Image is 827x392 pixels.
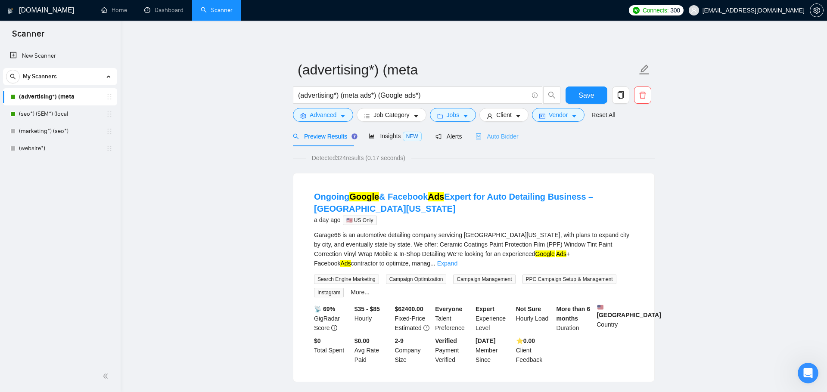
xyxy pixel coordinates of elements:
span: Advanced [310,110,336,120]
span: Ticket has been updated • 7h ago [46,243,137,250]
button: go back [6,3,22,20]
div: Country [595,304,635,333]
div: Nazar says… [7,29,165,105]
span: PPC Campaign Setup & Management [522,275,616,284]
b: Expert [476,306,494,312]
span: holder [106,128,113,135]
textarea: Message… [7,264,165,278]
span: Alerts [435,133,462,140]
a: New Scanner [10,47,110,65]
div: info@marketmindscreativeagency.com says… [7,105,165,139]
span: caret-down [413,113,419,119]
div: You're very welcome! Do you have any other questions I can help with? 😊 [14,145,134,162]
div: Member Since [474,336,514,364]
div: Dima says… [7,219,165,239]
b: [GEOGRAPHIC_DATA] [597,304,661,318]
a: (marketing*) (seo*) [19,123,101,140]
div: We’ve checked, and you do have both: a default BM for synchronization and a US BM that allows you... [7,29,141,99]
b: $35 - $85 [354,306,380,312]
button: settingAdvancedcaret-down [293,108,353,122]
span: caret-down [340,113,346,119]
b: $ 0 [314,337,321,344]
div: Total Spent [312,336,353,364]
button: userClientcaret-down [479,108,529,122]
div: Nazar says… [7,140,165,174]
span: ... [430,260,435,267]
span: delete [634,91,651,99]
button: search [6,70,20,83]
span: copy [612,91,629,99]
span: Detected 324 results (0.17 seconds) [306,153,411,163]
b: $0.00 [354,337,370,344]
span: Search Engine Marketing [314,275,379,284]
button: Save [566,86,607,104]
div: it just let me know but didn't a second ago thank you [38,111,159,127]
span: idcard [539,113,545,119]
span: search [6,74,19,80]
span: 🇺🇸 US Only [343,216,377,225]
div: Hourly Load [514,304,555,333]
img: Profile image for Dima [42,221,51,229]
span: search [544,91,560,99]
span: user [691,7,697,13]
span: Client [496,110,512,120]
img: 🇺🇸 [597,304,603,310]
button: idcardVendorcaret-down [532,108,584,122]
button: delete [634,86,651,104]
mark: Ads [556,250,566,257]
div: Can you check my scanners are live? I think they are [38,179,159,196]
button: Upload attachment [41,282,48,289]
div: it just let me know but didn't a second ago thank you [31,105,165,133]
span: Connects: [643,6,668,15]
h1: Dima [42,4,59,11]
span: info-circle [331,325,337,331]
img: Profile image for Dima [25,5,38,19]
img: upwork-logo.png [633,7,640,14]
a: Expand [437,260,457,267]
a: (seo*) (SEM*) (local [19,105,101,123]
span: info-circle [532,93,538,98]
div: Client Feedback [514,336,555,364]
b: $ 62400.00 [395,306,423,312]
span: Campaign Optimization [386,275,447,284]
span: exclamation-circle [423,325,429,331]
a: (advertising*) (meta [19,88,101,105]
span: caret-down [463,113,469,119]
b: 2-9 [395,337,404,344]
button: Home [135,3,151,20]
b: Not Sure [516,306,541,312]
b: More than 6 months [557,306,591,322]
span: Vendor [549,110,568,120]
a: setting [810,7,824,14]
span: double-left [103,372,111,380]
div: Close [151,3,167,19]
span: setting [300,113,306,119]
b: Dima [53,222,68,228]
mark: Google [535,250,555,257]
span: area-chart [369,133,375,139]
div: Garage66 is an automotive detailing company servicing [GEOGRAPHIC_DATA][US_STATE], with plans to ... [314,230,634,268]
a: OngoingGoogle& FacebookAdsExpert for Auto Detailing Business – [GEOGRAPHIC_DATA][US_STATE] [314,192,593,213]
span: user [487,113,493,119]
iframe: Intercom live chat [798,363,818,383]
span: Estimated [395,324,422,331]
b: [DATE] [476,337,495,344]
p: Active in the last 15m [42,11,103,19]
img: logo [7,4,13,18]
input: Scanner name... [298,59,637,80]
span: bars [364,113,370,119]
button: Gif picker [27,282,34,289]
a: Reset All [591,110,615,120]
button: barsJob Categorycaret-down [357,108,426,122]
span: NEW [403,132,422,141]
span: Insights [369,133,421,139]
div: Duration [555,304,595,333]
div: joined the conversation [53,221,130,229]
span: Preview Results [293,133,355,140]
b: Everyone [435,306,462,312]
span: Save [578,90,594,101]
div: Company Size [393,336,434,364]
div: Tooltip anchor [351,133,358,140]
div: a day ago [314,215,634,225]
